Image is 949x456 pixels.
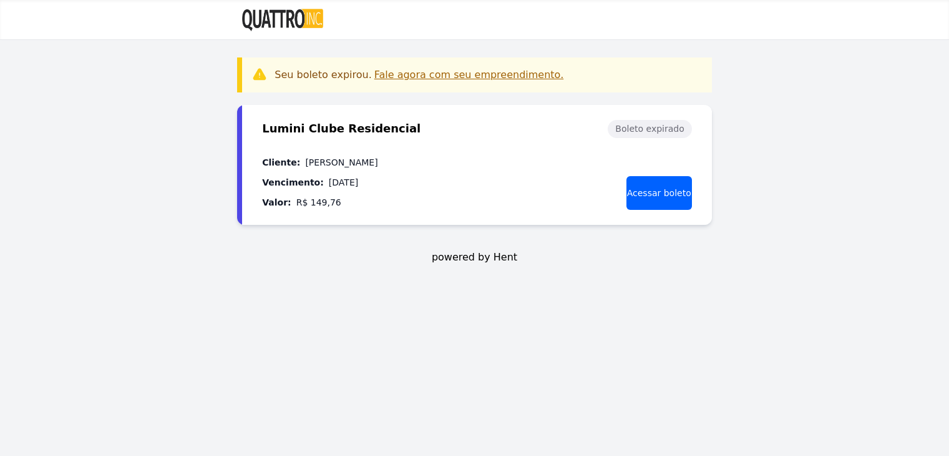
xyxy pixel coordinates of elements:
[626,176,692,210] a: Acessar boleto
[262,195,291,210] dt: Valor:
[432,250,517,265] span: powered by Hent
[374,67,563,82] h3: Fale agora com seu empreendimento.
[305,155,377,170] dd: [PERSON_NAME]
[262,155,300,170] dt: Cliente:
[262,120,421,140] span: Lumini Clube Residencial
[262,175,324,190] dt: Vencimento:
[608,120,691,138] div: Boleto expirado
[275,67,371,82] h3: Seu boleto expirou.
[329,175,358,190] dd: [DATE]
[296,195,341,210] dd: R$ 149,76
[242,9,323,31] img: Quattro%20INC%20Transparente.png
